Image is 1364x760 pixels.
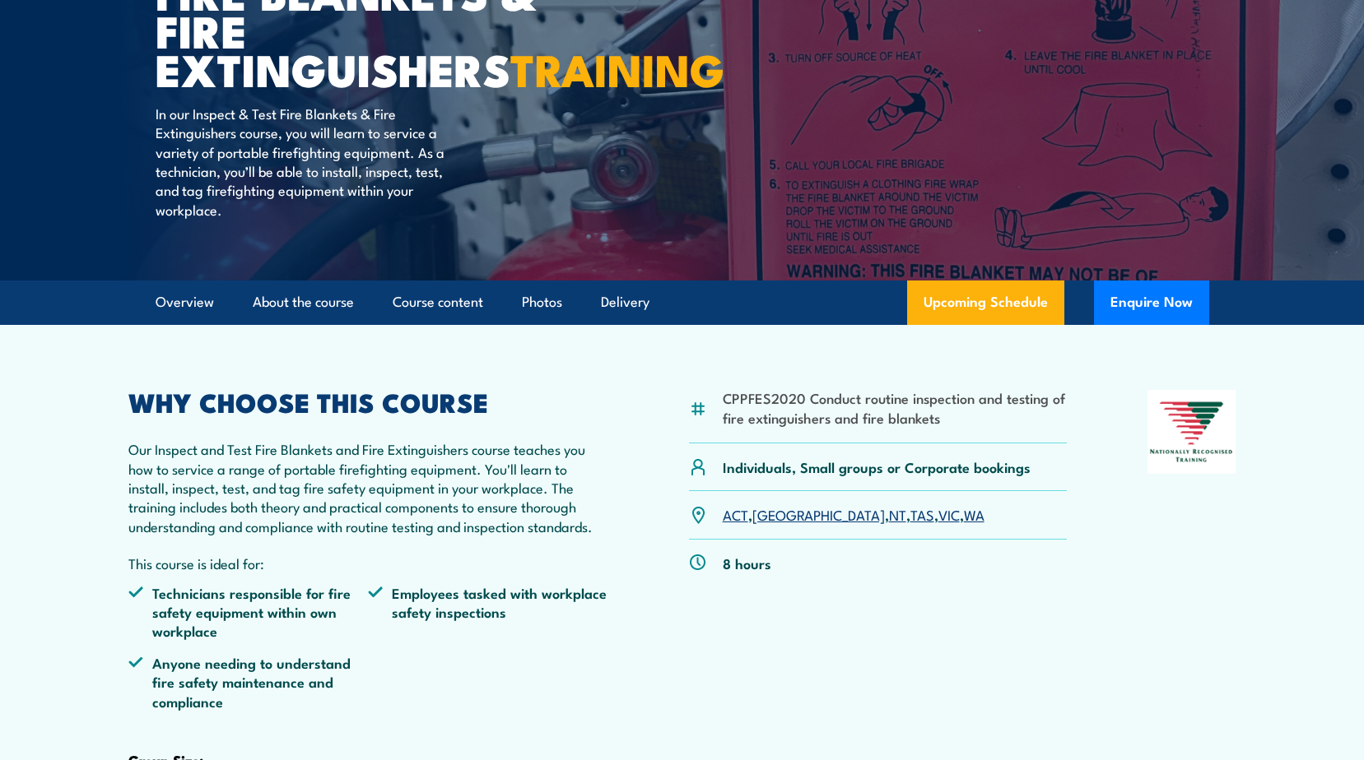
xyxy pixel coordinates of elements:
[253,280,354,324] a: About the course
[1148,390,1236,474] img: Nationally Recognised Training logo.
[889,504,906,524] a: NT
[510,34,724,102] strong: TRAINING
[522,280,562,324] a: Photos
[368,583,608,641] li: Employees tasked with workplace safety inspections
[128,439,609,535] p: Our Inspect and Test Fire Blankets and Fire Extinguishers course teaches you how to service a ran...
[156,104,456,219] p: In our Inspect & Test Fire Blankets & Fire Extinguishers course, you will learn to service a vari...
[723,457,1031,476] p: Individuals, Small groups or Corporate bookings
[910,504,934,524] a: TAS
[723,388,1068,427] li: CPPFES2020 Conduct routine inspection and testing of fire extinguishers and fire blankets
[1094,280,1209,325] button: Enquire Now
[128,653,369,711] li: Anyone needing to understand fire safety maintenance and compliance
[128,554,609,572] p: This course is ideal for:
[723,505,985,524] p: , , , , ,
[128,583,369,641] li: Technicians responsible for fire safety equipment within own workplace
[938,504,960,524] a: VIC
[723,504,748,524] a: ACT
[156,280,214,324] a: Overview
[601,280,649,324] a: Delivery
[752,504,885,524] a: [GEOGRAPHIC_DATA]
[907,280,1064,325] a: Upcoming Schedule
[964,504,985,524] a: WA
[723,554,771,572] p: 8 hours
[128,390,609,413] h2: WHY CHOOSE THIS COURSE
[393,280,483,324] a: Course content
